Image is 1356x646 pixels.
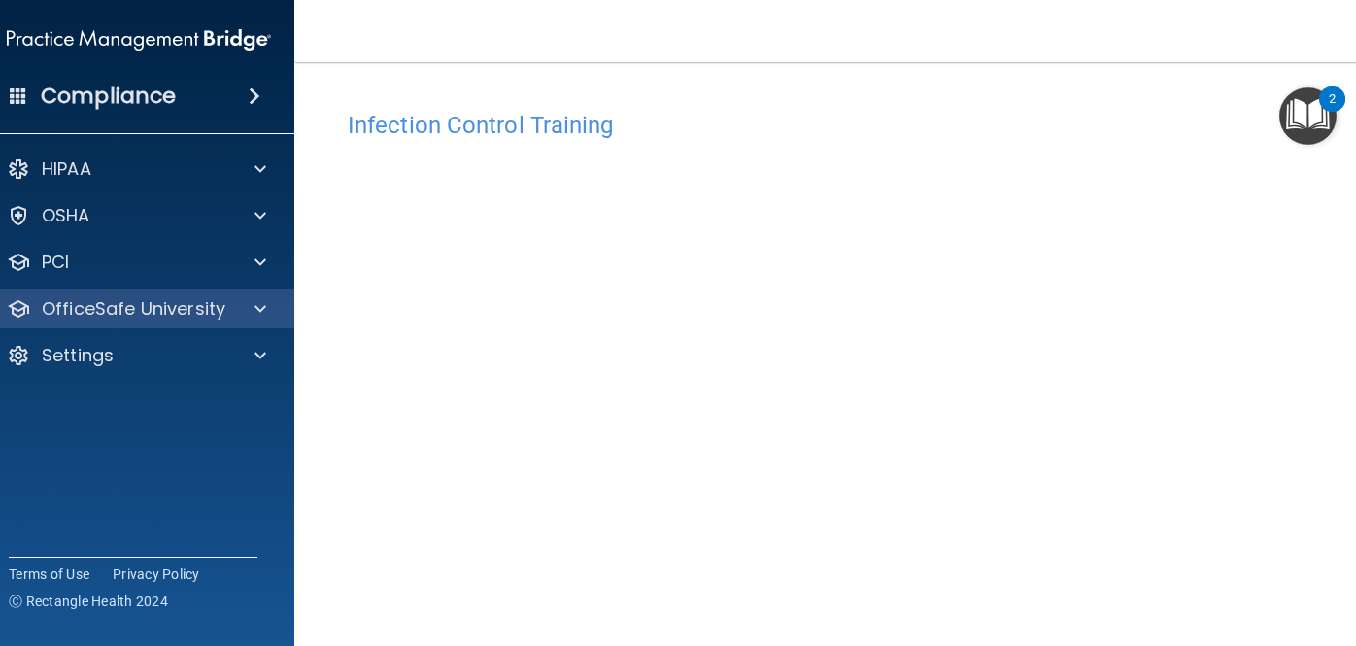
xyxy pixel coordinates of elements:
h4: Infection Control Training [348,113,1319,138]
p: HIPAA [42,157,91,181]
a: OSHA [7,204,266,227]
a: PCI [7,251,266,274]
p: Settings [42,344,114,367]
a: Privacy Policy [113,564,200,584]
p: PCI [42,251,69,274]
p: OSHA [42,204,90,227]
div: 2 [1329,99,1336,124]
img: PMB logo [7,20,271,59]
h4: Compliance [41,83,176,110]
a: OfficeSafe University [7,297,266,321]
span: Ⓒ Rectangle Health 2024 [9,592,168,611]
button: Open Resource Center, 2 new notifications [1279,87,1337,145]
a: Terms of Use [9,564,89,584]
a: Settings [7,344,266,367]
a: HIPAA [7,157,266,181]
p: OfficeSafe University [42,297,225,321]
